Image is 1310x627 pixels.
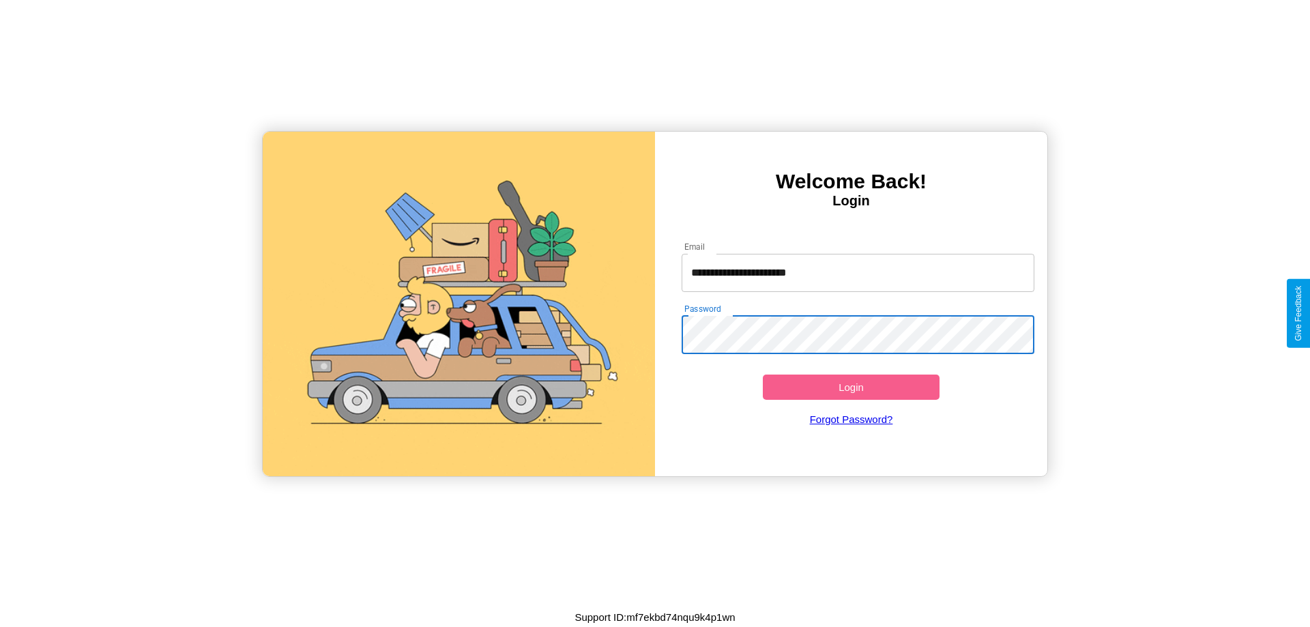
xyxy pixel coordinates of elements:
[655,170,1047,193] h3: Welcome Back!
[574,608,735,626] p: Support ID: mf7ekbd74nqu9k4p1wn
[763,375,940,400] button: Login
[655,193,1047,209] h4: Login
[263,132,655,476] img: gif
[684,303,720,315] label: Password
[675,400,1028,439] a: Forgot Password?
[684,241,705,252] label: Email
[1294,286,1303,341] div: Give Feedback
